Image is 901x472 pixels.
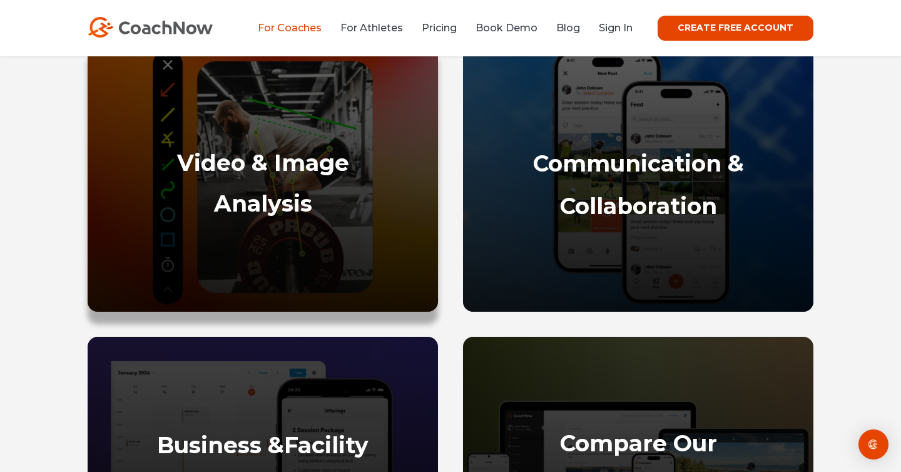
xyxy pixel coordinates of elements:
[157,431,369,459] a: Business &Facility
[157,431,284,459] strong: Business &
[284,431,369,459] strong: Facility
[556,22,580,34] a: Blog
[214,190,312,217] a: Analysis
[560,192,717,220] a: Collaboration
[658,16,813,41] a: CREATE FREE ACCOUNT
[422,22,457,34] a: Pricing
[858,429,888,459] div: Open Intercom Messenger
[340,22,403,34] a: For Athletes
[88,17,213,38] img: CoachNow Logo
[177,149,349,177] a: Video & Image
[599,22,633,34] a: Sign In
[258,22,322,34] a: For Coaches
[560,429,717,457] a: Compare Our
[476,22,537,34] a: Book Demo
[533,150,744,177] a: Communication &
